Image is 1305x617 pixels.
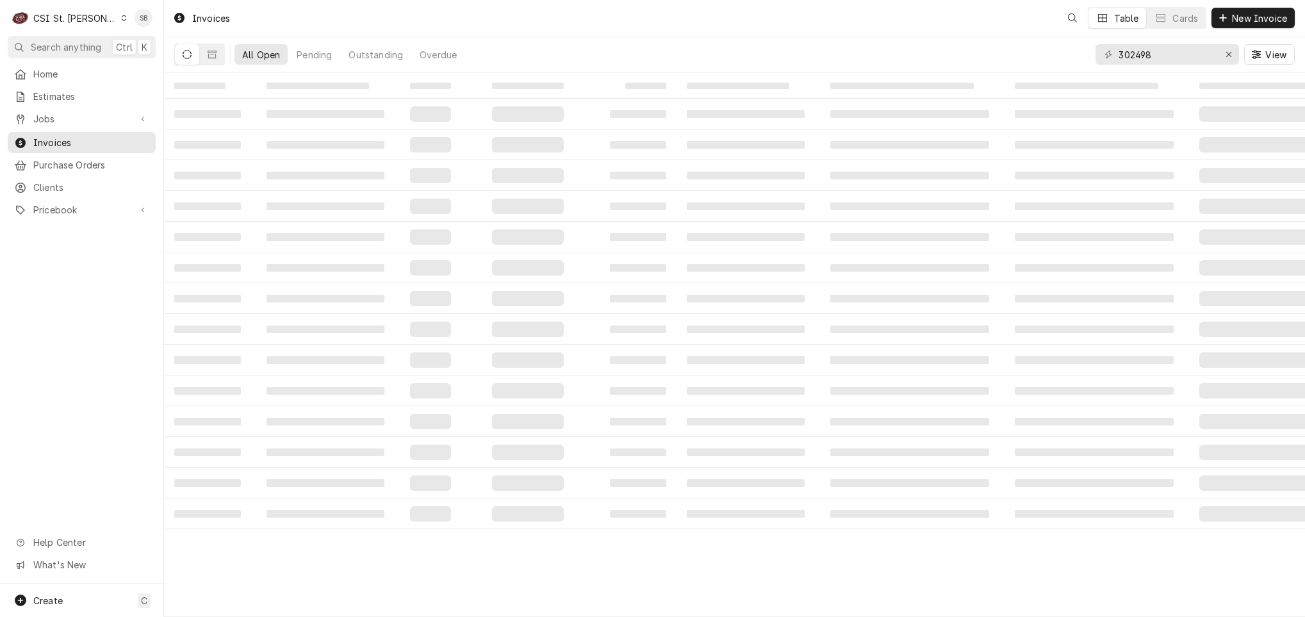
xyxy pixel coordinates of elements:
[1219,44,1239,65] button: Erase input
[830,83,974,89] span: ‌
[492,260,564,276] span: ‌
[164,73,1305,617] table: All Open Invoices List Loading
[1172,12,1198,25] div: Cards
[410,506,451,522] span: ‌
[1062,8,1083,28] button: Open search
[492,414,564,429] span: ‌
[687,295,805,302] span: ‌
[8,177,156,198] a: Clients
[33,112,130,126] span: Jobs
[33,90,149,103] span: Estimates
[492,106,564,122] span: ‌
[830,510,989,518] span: ‌
[830,479,989,487] span: ‌
[267,295,384,302] span: ‌
[267,202,384,210] span: ‌
[687,233,805,241] span: ‌
[830,356,989,364] span: ‌
[1015,418,1174,425] span: ‌
[492,383,564,399] span: ‌
[687,172,805,179] span: ‌
[687,479,805,487] span: ‌
[830,387,989,395] span: ‌
[267,325,384,333] span: ‌
[492,229,564,245] span: ‌
[33,136,149,149] span: Invoices
[8,554,156,575] a: Go to What's New
[1119,44,1215,65] input: Keyword search
[174,110,241,118] span: ‌
[1015,141,1174,149] span: ‌
[410,445,451,460] span: ‌
[267,418,384,425] span: ‌
[174,418,241,425] span: ‌
[492,322,564,337] span: ‌
[1244,44,1295,65] button: View
[410,83,451,89] span: ‌
[687,448,805,456] span: ‌
[687,264,805,272] span: ‌
[174,83,226,89] span: ‌
[33,595,63,606] span: Create
[135,9,152,27] div: Shayla Bell's Avatar
[267,141,384,149] span: ‌
[492,352,564,368] span: ‌
[174,264,241,272] span: ‌
[267,356,384,364] span: ‌
[610,356,666,364] span: ‌
[610,387,666,395] span: ‌
[267,387,384,395] span: ‌
[174,325,241,333] span: ‌
[267,448,384,456] span: ‌
[174,172,241,179] span: ‌
[174,233,241,241] span: ‌
[687,141,805,149] span: ‌
[174,479,241,487] span: ‌
[687,418,805,425] span: ‌
[410,383,451,399] span: ‌
[12,9,29,27] div: CSI St. Louis's Avatar
[174,387,241,395] span: ‌
[33,12,117,25] div: CSI St. [PERSON_NAME]
[687,110,805,118] span: ‌
[1263,48,1289,62] span: View
[610,479,666,487] span: ‌
[830,233,989,241] span: ‌
[410,291,451,306] span: ‌
[1211,8,1295,28] button: New Invoice
[610,141,666,149] span: ‌
[492,506,564,522] span: ‌
[8,154,156,176] a: Purchase Orders
[1015,264,1174,272] span: ‌
[1015,325,1174,333] span: ‌
[31,40,101,54] span: Search anything
[687,202,805,210] span: ‌
[610,418,666,425] span: ‌
[492,475,564,491] span: ‌
[410,229,451,245] span: ‌
[610,325,666,333] span: ‌
[8,199,156,220] a: Go to Pricebook
[830,141,989,149] span: ‌
[174,448,241,456] span: ‌
[33,536,148,549] span: Help Center
[267,83,369,89] span: ‌
[267,110,384,118] span: ‌
[1015,83,1158,89] span: ‌
[687,510,805,518] span: ‌
[8,86,156,107] a: Estimates
[1015,202,1174,210] span: ‌
[410,352,451,368] span: ‌
[492,83,564,89] span: ‌
[830,110,989,118] span: ‌
[141,594,147,607] span: C
[610,295,666,302] span: ‌
[174,510,241,518] span: ‌
[492,137,564,152] span: ‌
[610,202,666,210] span: ‌
[830,202,989,210] span: ‌
[410,260,451,276] span: ‌
[33,558,148,572] span: What's New
[174,141,241,149] span: ‌
[267,172,384,179] span: ‌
